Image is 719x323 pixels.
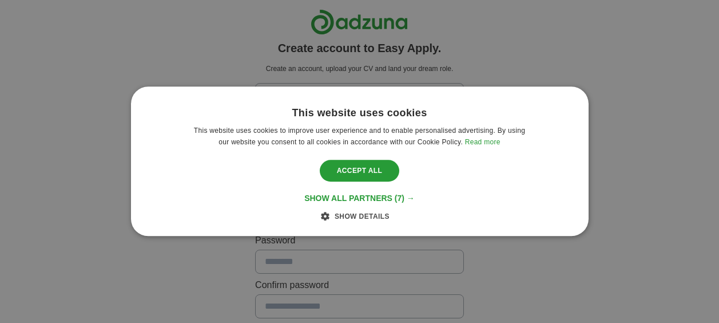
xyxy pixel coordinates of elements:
a: Read more, opens a new window [465,139,500,147]
span: (7) → [395,194,415,203]
div: Show all partners (7) → [304,194,415,204]
span: This website uses cookies to improve user experience and to enable personalised advertising. By u... [194,127,525,147]
span: Show details [335,213,390,221]
div: Accept all [320,160,400,182]
div: Cookie consent dialog [131,86,589,236]
div: This website uses cookies [292,107,427,120]
div: Show details [329,211,390,222]
span: Show all partners [304,194,392,203]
